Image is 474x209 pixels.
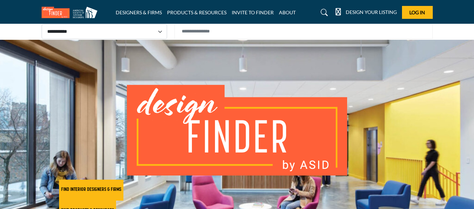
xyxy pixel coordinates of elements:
a: Search [314,7,332,18]
span: Log In [409,9,425,15]
input: Search Solutions [174,24,433,39]
img: image [127,85,347,176]
a: PRODUCTS & RESOURCES [167,9,227,15]
a: INVITE TO FINDER [232,9,274,15]
button: Log In [402,6,433,19]
h5: DESIGN YOUR LISTING [346,9,397,15]
select: Select Listing Type Dropdown [42,24,167,39]
img: Site Logo [42,7,101,18]
button: FIND INTERIOR DESIGNERS & FIRMS [59,180,123,201]
h2: FIND INTERIOR DESIGNERS & FIRMS [61,187,121,193]
a: DESIGNERS & FIRMS [116,9,162,15]
a: ABOUT [279,9,296,15]
div: DESIGN YOUR LISTING [336,8,397,17]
